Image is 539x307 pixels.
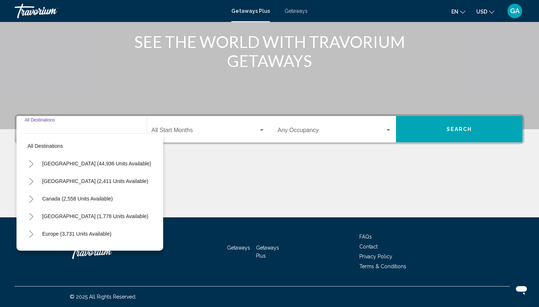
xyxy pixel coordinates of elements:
a: Getaways Plus [256,245,279,259]
a: Getaways [227,245,250,251]
span: [GEOGRAPHIC_DATA] (44,936 units available) [42,161,151,166]
a: Contact [359,244,378,250]
span: en [451,9,458,15]
span: GA [510,7,520,15]
button: [GEOGRAPHIC_DATA] (44,936 units available) [38,155,155,172]
span: Search [447,127,472,132]
button: Toggle United States (44,936 units available) [24,156,38,171]
span: Europe (3,731 units available) [42,231,111,237]
button: [GEOGRAPHIC_DATA] (1,778 units available) [38,208,152,225]
iframe: Button to launch messaging window [510,278,533,301]
span: Canada (2,558 units available) [42,196,113,202]
button: Toggle Europe (3,731 units available) [24,226,38,241]
button: Toggle Australia (191 units available) [24,244,38,259]
button: [GEOGRAPHIC_DATA] (2,411 units available) [38,173,152,190]
a: Getaways [285,8,308,14]
a: FAQs [359,234,372,240]
span: [GEOGRAPHIC_DATA] (2,411 units available) [42,178,148,184]
button: Change language [451,6,465,17]
div: Search widget [16,116,522,142]
span: [GEOGRAPHIC_DATA] (1,778 units available) [42,213,148,219]
h1: SEE THE WORLD WITH TRAVORIUM GETAWAYS [132,32,407,70]
button: Change currency [476,6,494,17]
button: Toggle Mexico (2,411 units available) [24,174,38,188]
button: Toggle Caribbean & Atlantic Islands (1,778 units available) [24,209,38,224]
button: Search [396,116,522,142]
button: Europe (3,731 units available) [38,225,115,242]
span: USD [476,9,487,15]
button: All destinations [24,138,156,154]
button: Australia (191 units available) [38,243,114,260]
button: Toggle Canada (2,558 units available) [24,191,38,206]
span: All destinations [27,143,63,149]
a: Travorium [15,4,224,18]
button: User Menu [505,3,524,19]
a: Getaways Plus [231,8,270,14]
a: Travorium [70,241,143,263]
button: Canada (2,558 units available) [38,190,117,207]
a: Privacy Policy [359,254,392,259]
span: © 2025 All Rights Reserved. [70,294,136,300]
a: Terms & Conditions [359,263,406,269]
